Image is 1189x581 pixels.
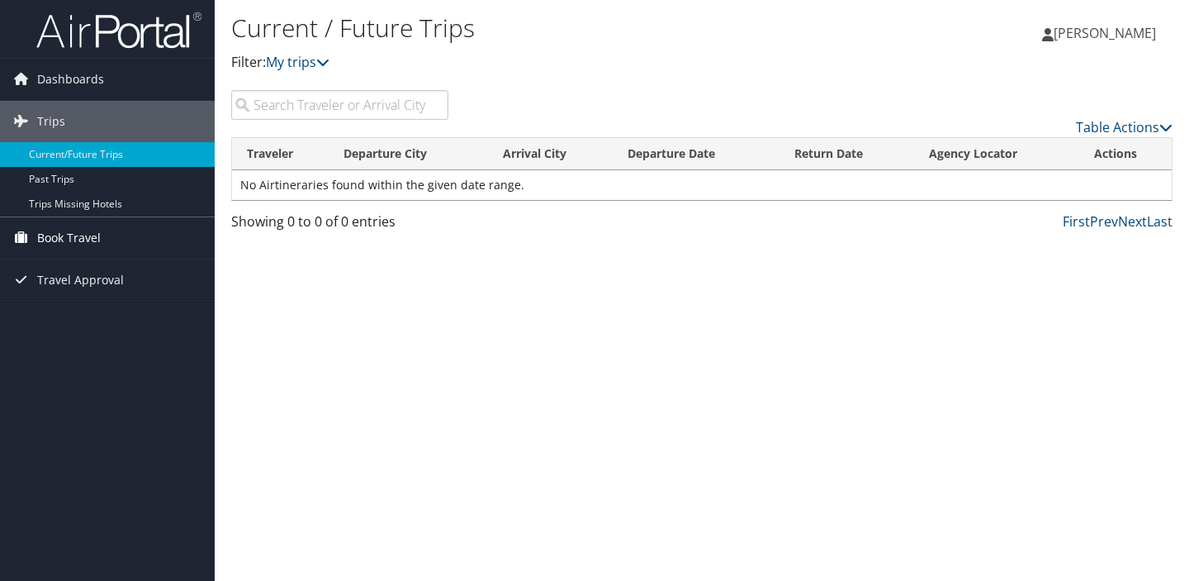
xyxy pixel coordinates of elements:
input: Search Traveler or Arrival City [231,90,448,120]
th: Agency Locator: activate to sort column ascending [914,138,1079,170]
a: Prev [1090,212,1118,231]
p: Filter: [231,52,859,74]
a: [PERSON_NAME] [1042,8,1172,58]
a: Table Actions [1076,118,1172,136]
img: airportal-logo.png [36,11,201,50]
a: First [1063,212,1090,231]
th: Arrival City: activate to sort column ascending [488,138,613,170]
a: Next [1118,212,1147,231]
h1: Current / Future Trips [231,11,859,45]
span: Book Travel [37,217,101,259]
td: No Airtineraries found within the given date range. [232,170,1172,200]
span: Dashboards [37,59,104,100]
div: Showing 0 to 0 of 0 entries [231,212,448,240]
span: [PERSON_NAME] [1054,24,1156,42]
span: Trips [37,101,65,142]
th: Actions [1079,138,1172,170]
span: Travel Approval [37,260,124,301]
th: Traveler: activate to sort column ascending [232,138,329,170]
a: My trips [266,53,329,71]
th: Departure City: activate to sort column ascending [329,138,488,170]
a: Last [1147,212,1172,231]
th: Return Date: activate to sort column ascending [779,138,913,170]
th: Departure Date: activate to sort column descending [613,138,780,170]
